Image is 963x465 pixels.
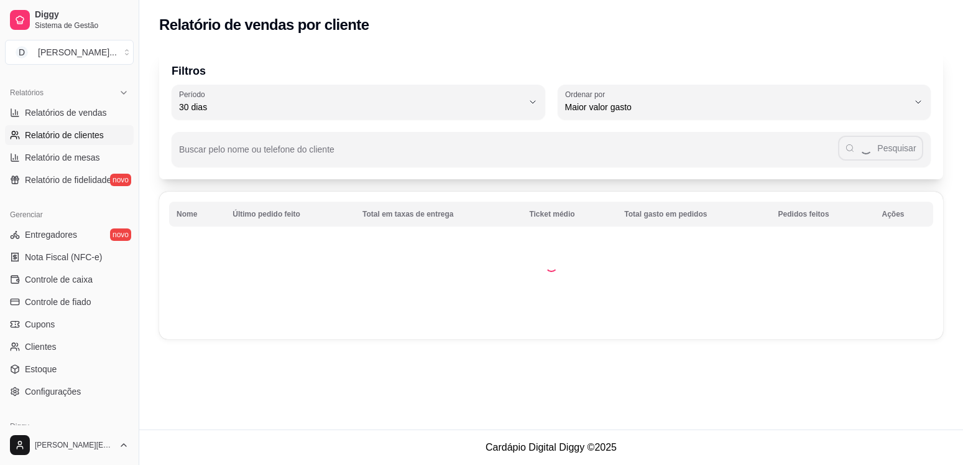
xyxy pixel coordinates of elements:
a: Controle de fiado [5,292,134,312]
span: Relatório de clientes [25,129,104,141]
a: Entregadoresnovo [5,225,134,245]
span: Sistema de Gestão [35,21,129,31]
p: Filtros [172,62,931,80]
span: Cupons [25,318,55,331]
h2: Relatório de vendas por cliente [159,15,369,35]
div: [PERSON_NAME] ... [38,46,117,59]
a: Relatório de mesas [5,148,134,167]
a: Estoque [5,359,134,379]
button: Ordenar porMaior valor gasto [558,85,931,120]
span: Relatório de mesas [25,151,100,164]
div: Loading [545,260,558,272]
span: Controle de caixa [25,273,93,286]
button: Período30 dias [172,85,545,120]
span: 30 dias [179,101,523,113]
a: Relatório de fidelidadenovo [5,170,134,190]
a: Clientes [5,337,134,357]
label: Período [179,89,209,100]
a: Relatórios de vendas [5,103,134,123]
button: [PERSON_NAME][EMAIL_ADDRESS][DOMAIN_NAME] [5,430,134,460]
span: D [16,46,28,59]
span: Relatórios de vendas [25,106,107,119]
span: Configurações [25,385,81,398]
span: Nota Fiscal (NFC-e) [25,251,102,263]
input: Buscar pelo nome ou telefone do cliente [179,148,838,161]
button: Select a team [5,40,134,65]
div: Diggy [5,416,134,436]
span: [PERSON_NAME][EMAIL_ADDRESS][DOMAIN_NAME] [35,440,114,450]
span: Maior valor gasto [565,101,909,113]
a: Configurações [5,382,134,402]
footer: Cardápio Digital Diggy © 2025 [139,430,963,465]
a: Cupons [5,314,134,334]
label: Ordenar por [565,89,609,100]
a: Nota Fiscal (NFC-e) [5,247,134,267]
a: DiggySistema de Gestão [5,5,134,35]
span: Estoque [25,363,57,375]
span: Controle de fiado [25,296,91,308]
a: Relatório de clientes [5,125,134,145]
span: Clientes [25,341,57,353]
div: Gerenciar [5,205,134,225]
span: Entregadores [25,228,77,241]
span: Diggy [35,9,129,21]
span: Relatório de fidelidade [25,174,111,186]
a: Controle de caixa [5,270,134,289]
span: Relatórios [10,88,44,98]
